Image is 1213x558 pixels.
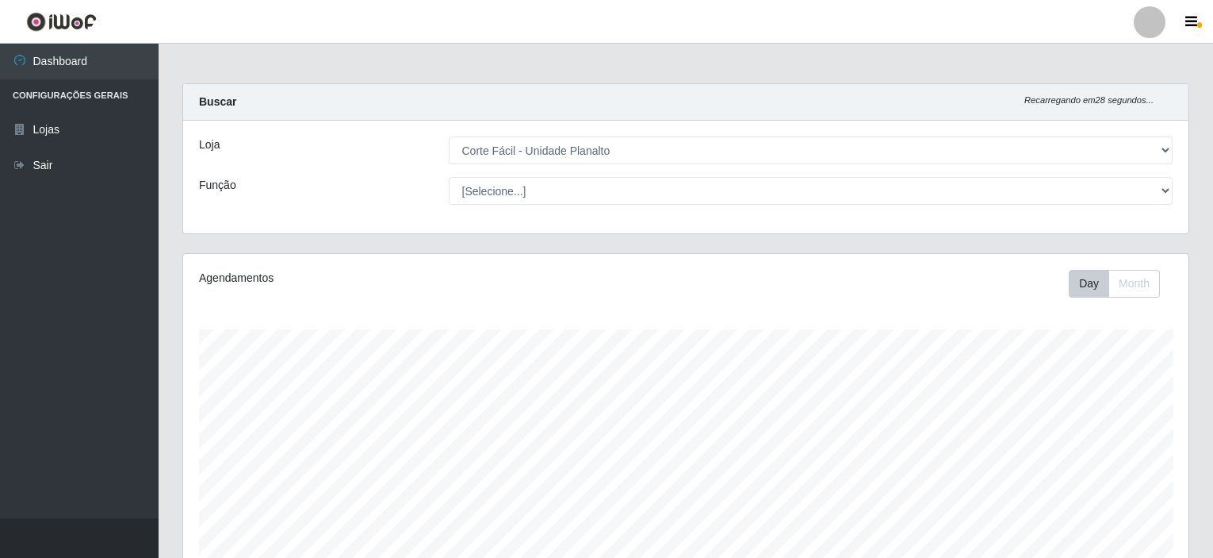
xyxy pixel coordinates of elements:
div: First group [1069,270,1160,298]
label: Loja [199,137,220,153]
button: Month [1108,270,1160,298]
button: Day [1069,270,1109,298]
label: Função [199,177,236,194]
img: CoreUI Logo [26,12,97,32]
div: Toolbar with button groups [1069,270,1173,298]
i: Recarregando em 28 segundos... [1024,95,1154,105]
strong: Buscar [199,95,236,108]
div: Agendamentos [199,270,591,287]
